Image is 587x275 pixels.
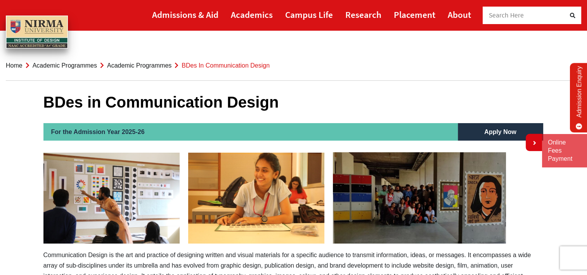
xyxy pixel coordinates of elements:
[188,153,324,244] img: Communication-Design-1-300x200
[182,62,270,69] span: BDes in Communication Design
[43,153,180,244] img: communication-Design-3-300x200
[231,6,273,23] a: Academics
[6,16,68,49] img: main_logo
[394,6,435,23] a: Placement
[107,62,171,69] a: Academic Programmes
[285,6,333,23] a: Campus Life
[345,6,381,23] a: Research
[33,62,97,69] a: Academic Programmes
[489,11,524,19] span: Search Here
[43,93,544,111] h1: BDes in Communication Design
[448,6,471,23] a: About
[476,123,524,141] a: Apply Now
[152,6,218,23] a: Admissions & Aid
[43,123,458,141] h2: For the Admission Year 2025-26
[333,152,506,244] img: communication-Desin-2-300x158
[6,62,23,69] a: Home
[6,50,581,81] nav: breadcrumb
[548,139,581,163] a: Online Fees Payment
